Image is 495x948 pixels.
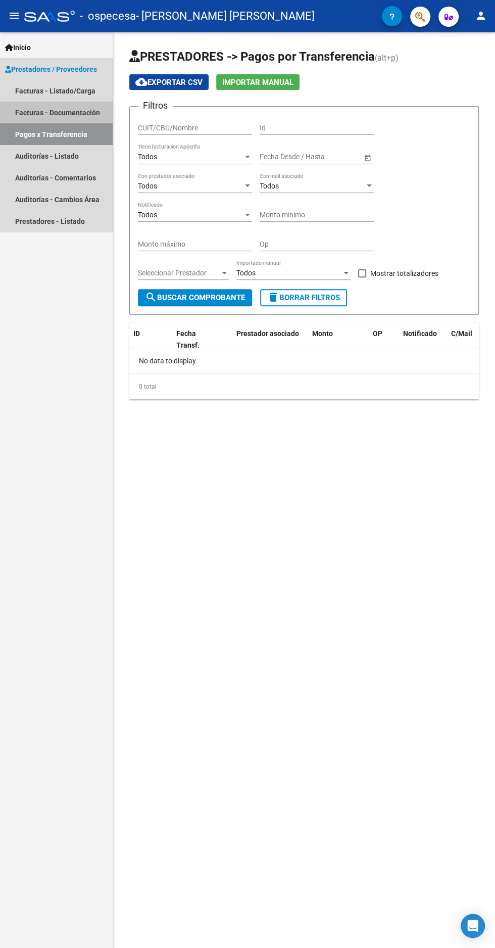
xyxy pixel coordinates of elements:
span: Exportar CSV [135,78,203,87]
mat-icon: search [145,291,157,303]
span: Notificado [403,329,437,338]
span: Todos [138,182,157,190]
datatable-header-cell: ID [129,323,172,356]
datatable-header-cell: Monto [308,323,369,356]
span: Monto [312,329,333,338]
span: Todos [260,182,279,190]
div: Open Intercom Messenger [461,914,485,938]
mat-icon: menu [8,10,20,22]
span: Importar Manual [222,78,293,87]
button: Borrar Filtros [260,289,347,306]
span: Borrar Filtros [267,293,340,302]
button: Exportar CSV [129,74,209,90]
span: Todos [236,269,256,277]
mat-icon: cloud_download [135,76,147,88]
div: No data to display [129,348,478,373]
span: C/Mail [451,329,472,338]
span: OP [373,329,382,338]
span: - ospecesa [80,5,136,27]
span: (alt+p) [375,53,399,63]
button: Importar Manual [216,74,300,90]
input: Fecha fin [305,153,355,161]
span: Seleccionar Prestador [138,269,220,277]
datatable-header-cell: Prestador asociado [232,323,308,356]
span: Prestadores / Proveedores [5,64,97,75]
mat-icon: person [475,10,487,22]
span: Buscar Comprobante [145,293,245,302]
span: Inicio [5,42,31,53]
span: Mostrar totalizadores [370,267,438,279]
button: Open calendar [362,152,373,163]
span: Prestador asociado [236,329,299,338]
datatable-header-cell: OP [369,323,399,356]
datatable-header-cell: Fecha Transf. [172,323,218,356]
span: PRESTADORES -> Pagos por Transferencia [129,50,375,64]
span: - [PERSON_NAME] [PERSON_NAME] [136,5,315,27]
span: Todos [138,153,157,161]
button: Buscar Comprobante [138,289,252,306]
datatable-header-cell: C/Mail [447,323,495,356]
div: 0 total [129,374,479,399]
mat-icon: delete [267,291,279,303]
datatable-header-cell: Notificado [399,323,447,356]
span: Todos [138,211,157,219]
h3: Filtros [138,99,173,113]
span: Fecha Transf. [176,329,200,349]
input: Fecha inicio [260,153,296,161]
span: ID [133,329,140,338]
